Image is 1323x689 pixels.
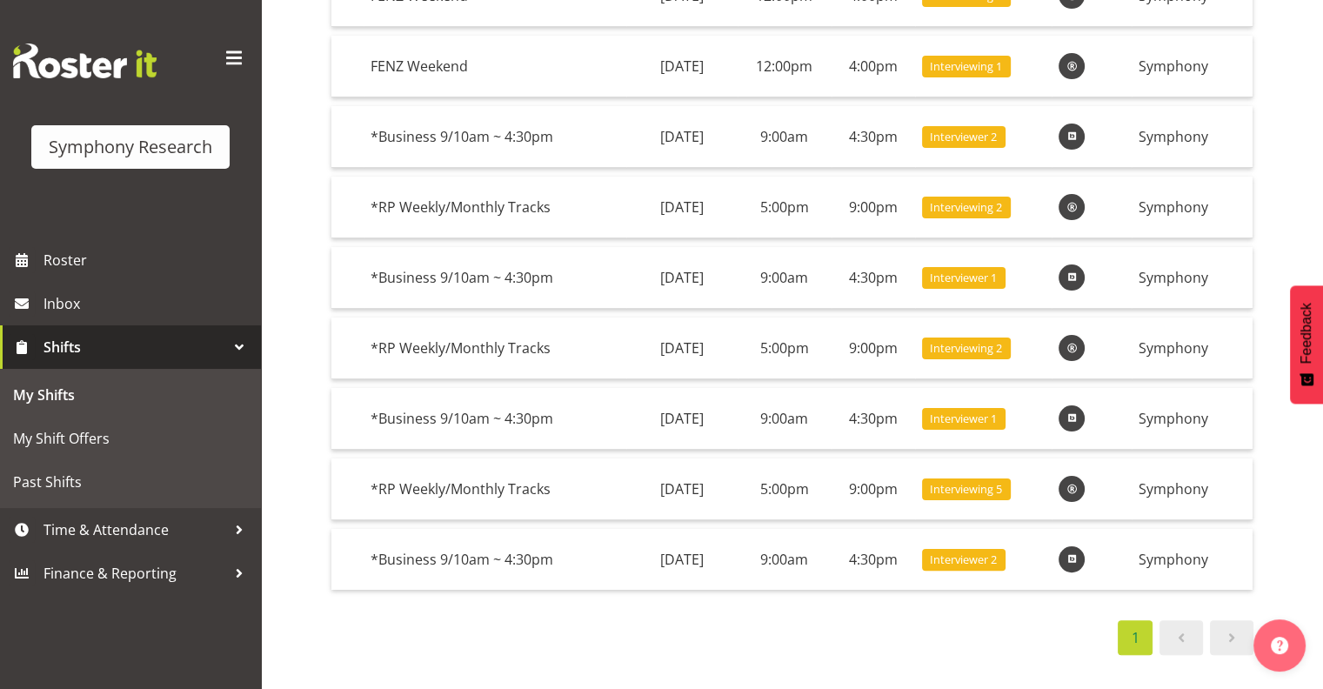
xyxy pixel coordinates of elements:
td: 9:00am [738,247,832,309]
td: *Business 9/10am ~ 4:30pm [364,388,626,450]
span: Feedback [1299,303,1314,364]
span: My Shifts [13,382,248,408]
td: 4:30pm [832,106,915,168]
td: 4:00pm [832,36,915,97]
td: 9:00pm [832,318,915,379]
span: Interviewer 1 [930,411,997,427]
td: [DATE] [626,458,738,520]
td: 4:30pm [832,529,915,590]
td: 5:00pm [738,177,832,238]
span: Past Shifts [13,469,248,495]
span: Interviewing 2 [930,340,1002,357]
td: Symphony [1132,177,1253,238]
td: 9:00am [738,106,832,168]
td: FENZ Weekend [364,36,626,97]
td: Symphony [1132,106,1253,168]
td: [DATE] [626,247,738,309]
td: 5:00pm [738,458,832,520]
img: Rosterit website logo [13,43,157,78]
td: *Business 9/10am ~ 4:30pm [364,106,626,168]
span: Finance & Reporting [43,560,226,586]
td: 4:30pm [832,388,915,450]
img: help-xxl-2.png [1271,637,1288,654]
a: My Shift Offers [4,417,257,460]
td: *RP Weekly/Monthly Tracks [364,458,626,520]
td: 5:00pm [738,318,832,379]
td: *RP Weekly/Monthly Tracks [364,318,626,379]
td: 9:00pm [832,177,915,238]
td: 9:00am [738,388,832,450]
span: Interviewer 2 [930,129,997,145]
td: [DATE] [626,177,738,238]
td: *RP Weekly/Monthly Tracks [364,177,626,238]
span: Inbox [43,291,252,317]
td: Symphony [1132,247,1253,309]
td: Symphony [1132,318,1253,379]
td: Symphony [1132,36,1253,97]
span: Interviewing 5 [930,481,1002,498]
td: [DATE] [626,318,738,379]
a: My Shifts [4,373,257,417]
span: Interviewer 1 [930,270,997,286]
span: Time & Attendance [43,517,226,543]
a: Past Shifts [4,460,257,504]
td: [DATE] [626,106,738,168]
button: Feedback - Show survey [1290,285,1323,404]
td: 9:00pm [832,458,915,520]
span: Interviewing 2 [930,199,1002,216]
td: [DATE] [626,388,738,450]
td: 12:00pm [738,36,832,97]
span: Shifts [43,334,226,360]
td: 9:00am [738,529,832,590]
td: *Business 9/10am ~ 4:30pm [364,529,626,590]
span: My Shift Offers [13,425,248,452]
span: Interviewer 2 [930,552,997,568]
td: Symphony [1132,458,1253,520]
td: [DATE] [626,36,738,97]
td: 4:30pm [832,247,915,309]
td: *Business 9/10am ~ 4:30pm [364,247,626,309]
span: Roster [43,247,252,273]
td: Symphony [1132,529,1253,590]
span: Interviewing 1 [930,58,1002,75]
div: Symphony Research [49,134,212,160]
td: Symphony [1132,388,1253,450]
td: [DATE] [626,529,738,590]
